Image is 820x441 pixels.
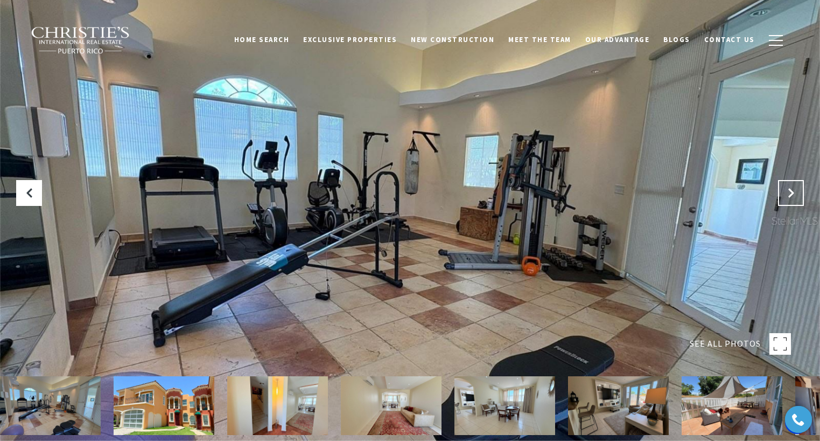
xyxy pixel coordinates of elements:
[114,376,214,435] img: Unit C2 URB BRIGHTON COUNTRY CLUB
[690,337,761,351] span: SEE ALL PHOTOS
[227,30,297,50] a: Home Search
[762,25,790,56] button: button
[656,30,697,50] a: Blogs
[578,30,657,50] a: Our Advantage
[454,376,555,435] img: Unit C2 URB BRIGHTON COUNTRY CLUB
[411,35,494,44] span: New Construction
[501,30,578,50] a: Meet the Team
[227,376,328,435] img: Unit C2 URB BRIGHTON COUNTRY CLUB
[663,35,690,44] span: Blogs
[16,180,42,206] button: Previous Slide
[341,376,441,435] img: Unit C2 URB BRIGHTON COUNTRY CLUB
[682,376,782,435] img: Unit C2 URB BRIGHTON COUNTRY CLUB
[568,376,669,435] img: Unit C2 URB BRIGHTON COUNTRY CLUB
[585,35,650,44] span: Our Advantage
[303,35,397,44] span: Exclusive Properties
[704,35,755,44] span: Contact Us
[778,180,804,206] button: Next Slide
[404,30,501,50] a: New Construction
[31,26,131,54] img: Christie's International Real Estate black text logo
[296,30,404,50] a: Exclusive Properties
